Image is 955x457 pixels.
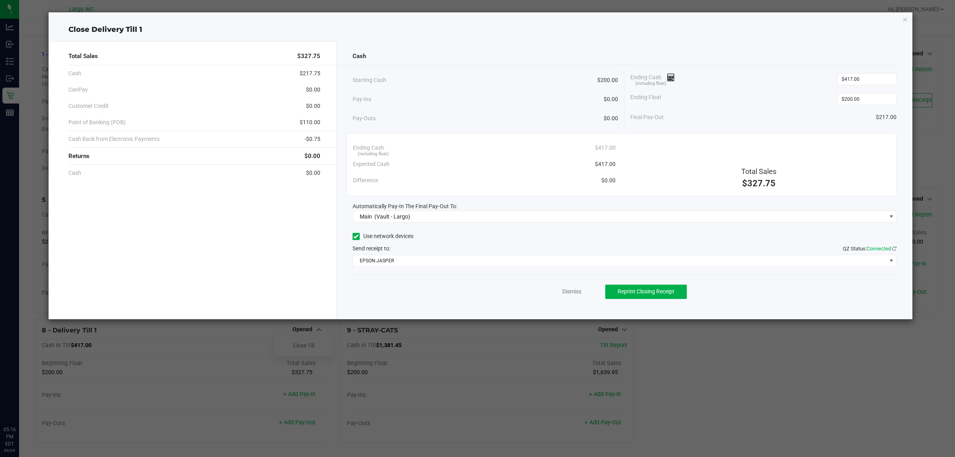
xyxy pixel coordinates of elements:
div: Close Delivery Till 1 [49,24,913,35]
span: -$0.75 [304,135,320,143]
span: Reprint Closing Receipt [618,288,674,295]
span: $110.00 [300,118,320,127]
span: $0.00 [306,169,320,177]
span: $327.75 [742,178,776,188]
span: (Vault - Largo) [374,213,410,220]
span: $217.00 [876,113,897,121]
span: Cash [68,69,81,78]
button: Reprint Closing Receipt [605,285,687,299]
span: QZ Status: [843,246,897,252]
span: Connected [867,246,891,252]
span: (including float) [635,80,667,87]
span: $0.00 [604,95,618,104]
span: $0.00 [304,152,320,161]
span: $0.00 [604,114,618,123]
label: Use network devices [353,232,413,240]
span: Main [360,213,372,220]
span: Total Sales [68,52,98,61]
span: Cash Back from Electronic Payments [68,135,160,143]
span: $0.00 [306,86,320,94]
span: Difference [353,176,378,185]
span: Customer Credit [68,102,109,110]
span: Pay-Ins [353,95,371,104]
span: Point of Banking (POB) [68,118,126,127]
span: $417.00 [595,144,616,152]
span: $217.75 [300,69,320,78]
iframe: Resource center unread badge [23,392,33,402]
span: Cash [353,52,366,61]
span: $0.00 [306,102,320,110]
span: Starting Cash [353,76,386,84]
span: Pay-Outs [353,114,376,123]
span: $417.00 [595,160,616,168]
span: Send receipt to: [353,245,390,252]
span: Automatically Pay-In The Final Pay-Out To: [353,203,457,209]
span: EPSON-JASPER [353,255,887,266]
iframe: Resource center [8,393,32,417]
span: Ending Float [630,93,661,105]
span: Final Pay-Out [630,113,664,121]
span: $200.00 [597,76,618,84]
span: (including float) [358,151,389,158]
span: Expected Cash [353,160,390,168]
span: Cash [68,169,81,177]
span: Ending Cash [353,144,384,152]
span: Total Sales [741,167,776,176]
div: Returns [68,148,320,165]
a: Dismiss [562,287,581,296]
span: CanPay [68,86,88,94]
span: $0.00 [601,176,616,185]
span: $327.75 [297,52,320,61]
span: Ending Cash [630,73,675,85]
